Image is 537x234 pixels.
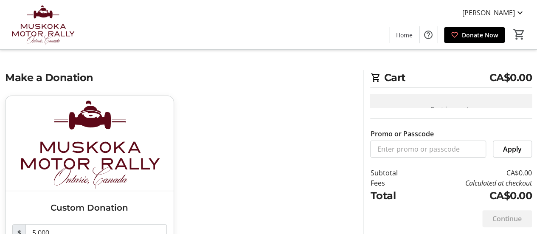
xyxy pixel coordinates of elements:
span: Home [396,31,413,39]
div: Cart is empty [370,94,532,125]
span: [PERSON_NAME] [462,8,515,18]
button: Cart [512,27,527,42]
img: Muskoka Motor Rally's Logo [5,3,81,46]
button: [PERSON_NAME] [455,6,532,20]
td: CA$0.00 [417,188,532,203]
td: Subtotal [370,168,417,178]
td: Fees [370,178,417,188]
span: CA$0.00 [489,70,532,85]
img: Custom Donation [6,96,174,191]
h3: Custom Donation [12,201,167,214]
span: Donate Now [462,31,498,39]
td: Calculated at checkout [417,178,532,188]
span: Apply [503,144,522,154]
a: Home [389,27,419,43]
button: Help [420,26,437,43]
a: Donate Now [444,27,505,43]
td: Total [370,188,417,203]
h2: Cart [370,70,532,87]
td: CA$0.00 [417,168,532,178]
h2: Make a Donation [5,70,353,85]
label: Promo or Passcode [370,129,433,139]
input: Enter promo or passcode [370,141,486,158]
button: Apply [493,141,532,158]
